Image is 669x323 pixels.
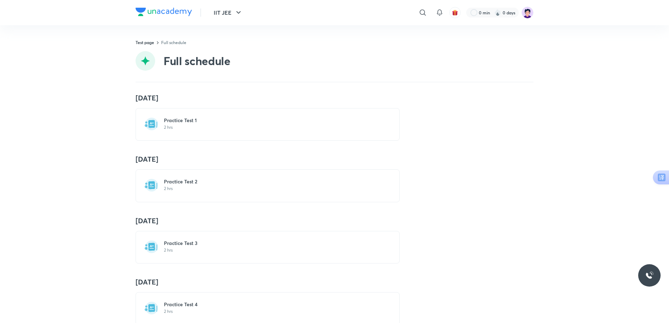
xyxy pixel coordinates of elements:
[144,178,158,192] img: test
[136,93,533,103] h4: [DATE]
[144,240,158,254] img: test
[522,7,533,19] img: Jishnu Maity
[136,278,533,287] h4: [DATE]
[449,7,461,18] button: avatar
[452,9,458,16] img: avatar
[164,186,380,191] p: 2 hrs
[161,40,186,45] a: Full schedule
[164,125,380,130] p: 2 hrs
[136,40,154,45] a: Test page
[164,117,380,124] h6: Practice Test 1
[164,247,380,253] p: 2 hrs
[645,271,654,280] img: ttu
[136,216,533,225] h4: [DATE]
[494,9,501,16] img: streak
[136,8,192,16] img: Company Logo
[164,301,380,308] h6: Practice Test 4
[136,155,533,164] h4: [DATE]
[164,309,380,314] p: 2 hrs
[209,6,247,20] button: IIT JEE
[164,240,380,247] h6: Practice Test 3
[164,54,230,68] h2: Full schedule
[144,301,158,315] img: test
[164,178,380,185] h6: Practice Test 2
[144,117,158,131] img: test
[136,8,192,18] a: Company Logo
